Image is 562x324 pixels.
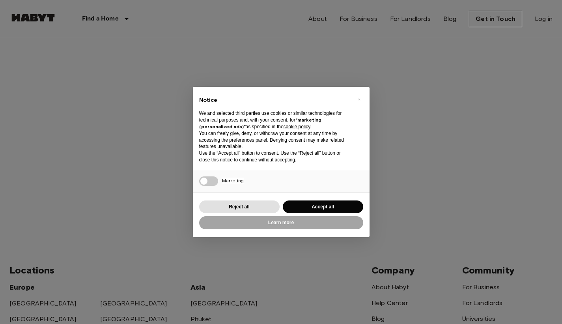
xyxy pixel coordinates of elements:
span: × [358,95,360,104]
button: Learn more [199,216,363,229]
button: Reject all [199,200,280,214]
strong: “marketing (personalized ads)” [199,117,321,129]
span: Marketing [222,178,244,184]
h2: Notice [199,96,351,104]
p: Use the “Accept all” button to consent. Use the “Reject all” button or close this notice to conti... [199,150,351,163]
button: Close this notice [353,93,366,106]
p: You can freely give, deny, or withdraw your consent at any time by accessing the preferences pane... [199,130,351,150]
a: cookie policy [284,124,310,129]
button: Accept all [283,200,363,214]
p: We and selected third parties use cookies or similar technologies for technical purposes and, wit... [199,110,351,130]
